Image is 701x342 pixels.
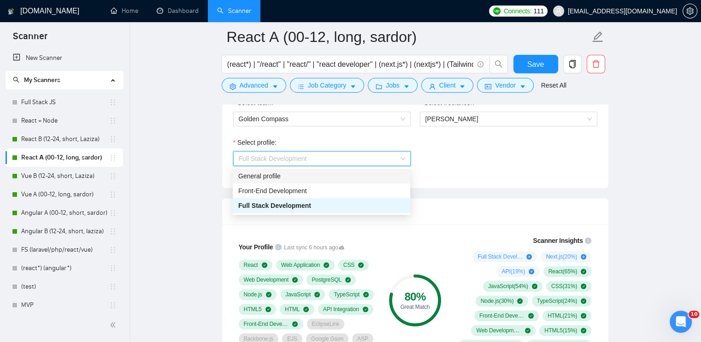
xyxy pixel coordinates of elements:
[244,306,262,313] span: HTML5
[109,246,117,254] span: holder
[459,83,465,90] span: caret-down
[587,55,605,73] button: delete
[285,306,300,313] span: HTML
[581,328,586,333] span: check-circle
[683,7,697,15] a: setting
[8,4,14,19] img: logo
[285,291,311,298] span: JavaScript
[489,55,508,73] button: search
[109,117,117,124] span: holder
[439,80,456,90] span: Client
[290,78,364,93] button: barsJob Categorycaret-down
[533,6,543,16] span: 111
[109,136,117,143] span: holder
[21,148,109,167] a: React А (00-12, long, sardor)
[233,207,278,215] span: Profile Match
[477,61,483,67] span: info-circle
[227,25,590,48] input: Scanner name...
[592,31,604,43] span: edit
[6,29,55,49] span: Scanner
[488,283,528,290] span: JavaScript ( 54 %)
[244,276,289,283] span: Web Development
[284,243,344,252] span: Last sync 6 hours ago
[111,7,138,15] a: homeHome
[21,241,109,259] a: FS (laravel/php/react/vue)
[513,55,558,73] button: Save
[244,291,262,298] span: Node.js
[109,209,117,217] span: holder
[581,313,586,318] span: check-circle
[532,283,537,289] span: check-circle
[109,265,117,272] span: holder
[581,254,586,259] span: plus-circle
[281,261,320,269] span: Web Application
[386,80,400,90] span: Jobs
[363,307,368,312] span: check-circle
[350,83,356,90] span: caret-down
[109,301,117,309] span: holder
[358,262,364,268] span: check-circle
[544,327,577,334] span: HTML5 ( 15 %)
[239,112,405,126] span: Golden Compass
[21,296,109,314] a: MVP
[109,283,117,290] span: holder
[6,185,123,204] li: Vue A (00-12, long, sardor)
[292,321,298,327] span: check-circle
[21,93,109,112] a: Full Stack JS
[517,298,523,304] span: check-circle
[376,83,382,90] span: folder
[6,204,123,222] li: Angular A (00-12, short, sardor)
[222,78,286,93] button: settingAdvancedcaret-down
[308,80,346,90] span: Job Category
[6,167,123,185] li: Vue B (12-24, short, Laziza)
[479,312,524,319] span: Front-End Development ( 22 %)
[528,313,534,318] span: check-circle
[6,222,123,241] li: Angular B (12-24, short, laziza)
[110,320,119,330] span: double-left
[324,262,329,268] span: check-circle
[21,204,109,222] a: Angular A (00-12, short, sardor)
[244,261,258,269] span: React
[6,130,123,148] li: React B (12-24, short, Laziza)
[6,259,123,277] li: (react*) (angular*)
[233,169,410,183] div: General profile
[21,259,109,277] a: (react*) (angular*)
[490,60,507,68] span: search
[21,222,109,241] a: Angular B (12-24, short, laziza)
[217,7,251,15] a: searchScanner
[21,112,109,130] a: React + Node
[109,154,117,161] span: holder
[403,83,410,90] span: caret-down
[323,306,359,313] span: API Integration
[240,80,268,90] span: Advanced
[109,99,117,106] span: holder
[485,83,491,90] span: idcard
[546,253,577,260] span: Next.js ( 20 %)
[266,292,271,297] span: check-circle
[6,49,123,67] li: New Scanner
[495,80,515,90] span: Vendor
[526,254,532,259] span: plus-circle
[109,172,117,180] span: holder
[6,296,123,314] li: MVP
[303,307,309,312] span: check-circle
[6,241,123,259] li: FS (laravel/php/react/vue)
[519,83,526,90] span: caret-down
[477,253,523,260] span: Full Stack Development ( 58 %)
[239,155,307,162] span: Full Stack Development
[292,277,298,283] span: check-circle
[581,269,586,274] span: check-circle
[239,243,273,251] span: Your Profile
[555,8,562,14] span: user
[21,130,109,148] a: React B (12-24, short, Laziza)
[537,297,577,305] span: TypeScript ( 24 %)
[504,6,531,16] span: Connects:
[314,292,320,297] span: check-circle
[493,7,501,15] img: upwork-logo.png
[527,59,544,70] span: Save
[587,60,605,68] span: delete
[334,291,359,298] span: TypeScript
[262,262,267,268] span: check-circle
[548,312,577,319] span: HTML ( 21 %)
[564,60,581,68] span: copy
